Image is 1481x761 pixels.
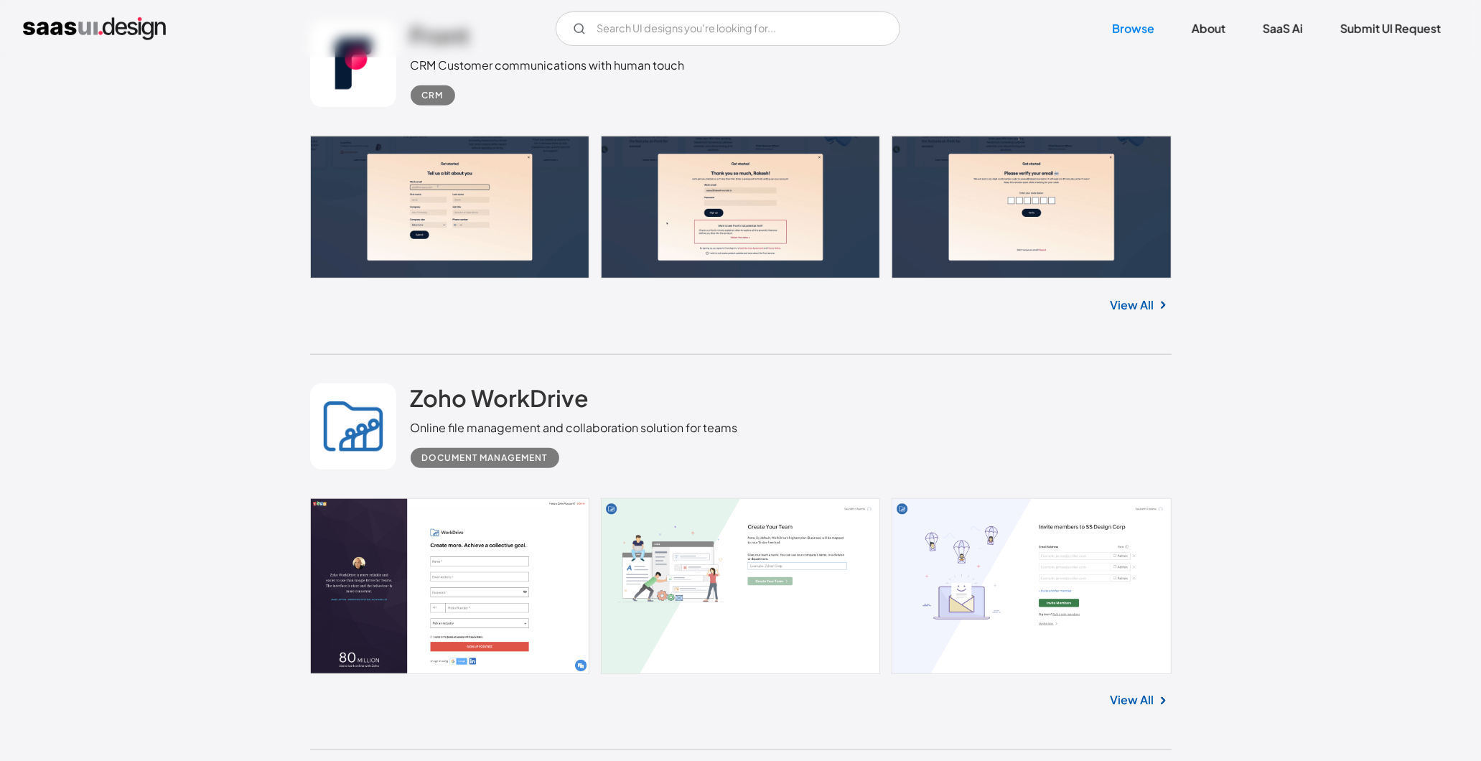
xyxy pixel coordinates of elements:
a: Submit UI Request [1323,13,1458,45]
div: Document Management [422,449,548,467]
a: SaaS Ai [1246,13,1320,45]
div: CRM Customer communications with human touch [411,57,685,74]
input: Search UI designs you're looking for... [556,11,900,46]
a: View All [1111,691,1154,709]
a: View All [1111,297,1154,314]
a: Browse [1095,13,1172,45]
div: CRM [422,87,444,104]
div: Online file management and collaboration solution for teams [411,419,738,436]
form: Email Form [556,11,900,46]
a: About [1174,13,1243,45]
a: Zoho WorkDrive [411,383,589,419]
a: home [23,17,166,40]
h2: Zoho WorkDrive [411,383,589,412]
